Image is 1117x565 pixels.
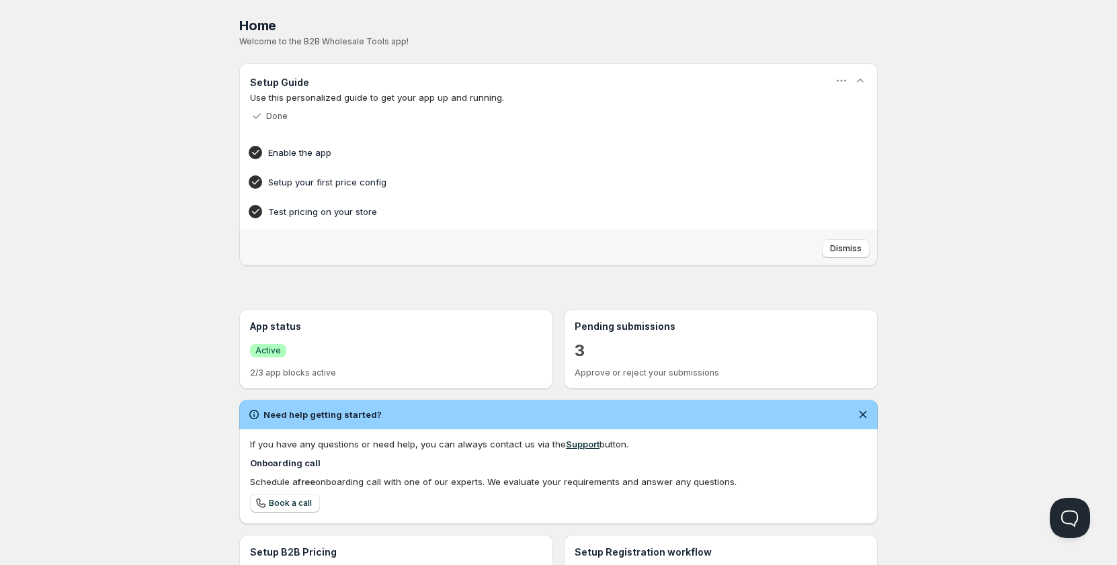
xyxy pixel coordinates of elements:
p: Use this personalized guide to get your app up and running. [250,91,867,104]
h3: Setup B2B Pricing [250,546,542,559]
iframe: Help Scout Beacon - Open [1050,498,1090,538]
h4: Enable the app [268,146,807,159]
h3: Setup Guide [250,76,309,89]
h4: Test pricing on your store [268,205,807,218]
div: If you have any questions or need help, you can always contact us via the button. [250,437,867,451]
b: free [298,476,315,487]
button: Dismiss [822,239,870,258]
h2: Need help getting started? [263,408,382,421]
h3: App status [250,320,542,333]
h3: Setup Registration workflow [575,546,867,559]
div: Schedule a onboarding call with one of our experts. We evaluate your requirements and answer any ... [250,475,867,488]
p: Welcome to the B2B Wholesale Tools app! [239,36,878,47]
a: Support [566,439,599,449]
h4: Onboarding call [250,456,867,470]
h3: Pending submissions [575,320,867,333]
h4: Setup your first price config [268,175,807,189]
span: Book a call [269,498,312,509]
a: Book a call [250,494,320,513]
a: 3 [575,340,585,361]
button: Dismiss notification [854,405,872,424]
span: Active [255,345,281,356]
a: SuccessActive [250,343,286,357]
p: 2/3 app blocks active [250,367,542,378]
p: Done [266,111,288,122]
span: Home [239,17,276,34]
p: Approve or reject your submissions [575,367,867,378]
span: Dismiss [830,243,862,254]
